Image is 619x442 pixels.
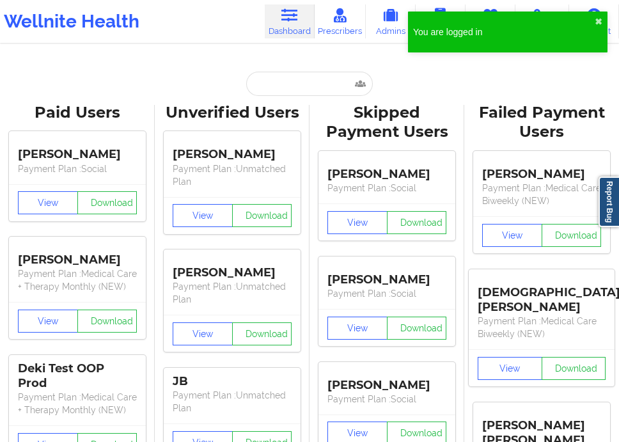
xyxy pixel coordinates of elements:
p: Payment Plan : Unmatched Plan [173,280,292,306]
button: close [595,17,602,27]
p: Payment Plan : Unmatched Plan [173,389,292,414]
div: [PERSON_NAME] [18,243,137,267]
div: [PERSON_NAME] [327,157,446,182]
button: View [173,322,233,345]
div: Unverified Users [164,103,301,123]
p: Payment Plan : Medical Care + Therapy Monthly (NEW) [18,267,137,293]
button: View [18,191,78,214]
div: [PERSON_NAME] [173,138,292,162]
a: Prescribers [315,4,366,38]
p: Payment Plan : Medical Care + Therapy Monthly (NEW) [18,391,137,416]
button: Download [387,317,447,340]
button: View [173,204,233,227]
button: View [482,224,542,247]
div: [PERSON_NAME] [482,157,601,182]
p: Payment Plan : Social [18,162,137,175]
button: View [327,211,388,234]
button: View [478,357,542,380]
p: Payment Plan : Medical Care Biweekly (NEW) [478,315,606,340]
a: Therapists [466,4,515,38]
button: Download [542,224,602,247]
p: Payment Plan : Medical Care Biweekly (NEW) [482,182,601,207]
button: View [18,310,78,333]
div: [PERSON_NAME] [173,256,292,280]
a: Medications [515,4,569,38]
a: Coaches [416,4,466,38]
p: Payment Plan : Unmatched Plan [173,162,292,188]
div: [PERSON_NAME] [327,368,446,393]
p: Payment Plan : Social [327,182,446,194]
a: Admins [366,4,416,38]
button: Download [387,211,447,234]
div: [PERSON_NAME] [327,263,446,287]
a: Account [569,4,619,38]
div: Failed Payment Users [473,103,610,143]
p: Payment Plan : Social [327,393,446,406]
button: View [327,317,388,340]
button: Download [232,322,292,345]
div: Skipped Payment Users [318,103,455,143]
div: Deki Test OOP Prod [18,361,137,391]
div: You are logged in [413,26,595,38]
a: Report Bug [599,177,619,227]
button: Download [232,204,292,227]
div: [DEMOGRAPHIC_DATA][PERSON_NAME] [478,276,606,315]
button: Download [77,310,137,333]
a: Dashboard [265,4,315,38]
div: [PERSON_NAME] [18,138,137,162]
button: Download [542,357,606,380]
p: Payment Plan : Social [327,287,446,300]
button: Download [77,191,137,214]
div: Paid Users [9,103,146,123]
div: JB [173,374,292,389]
